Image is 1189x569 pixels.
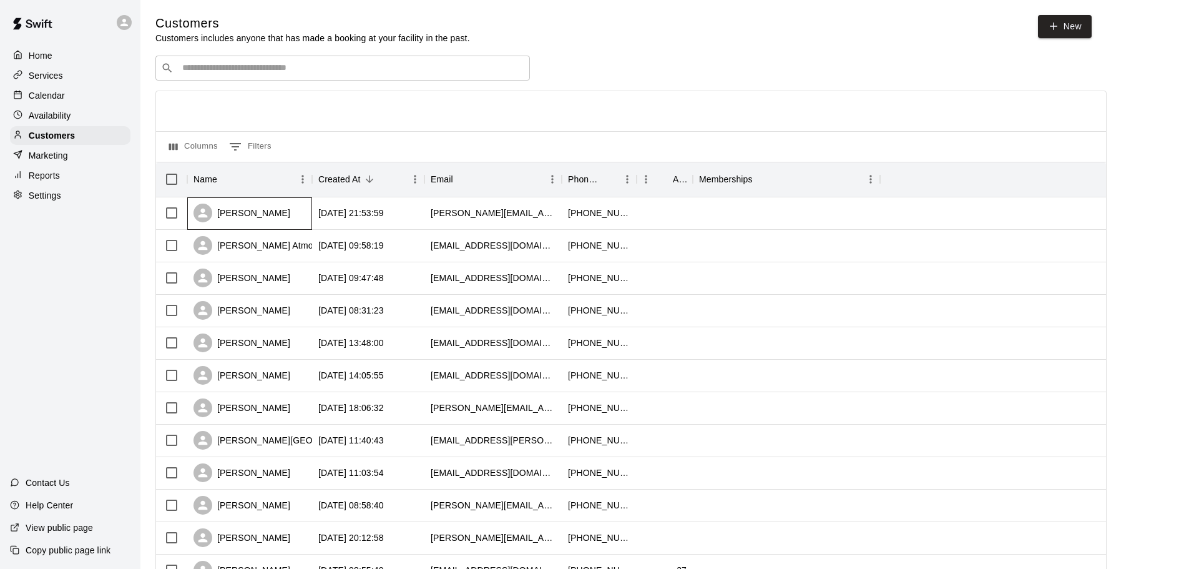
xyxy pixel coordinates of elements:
a: Calendar [10,86,130,105]
button: Select columns [166,137,221,157]
div: [PERSON_NAME] [193,334,290,352]
a: Marketing [10,146,130,165]
div: +14167688264 [568,499,630,512]
p: Home [29,49,52,62]
p: Marketing [29,149,68,162]
div: 2025-08-17 13:48:00 [318,337,384,349]
div: Age [637,162,693,197]
div: 2025-08-20 21:53:59 [318,207,384,219]
div: [PERSON_NAME] [193,528,290,547]
div: park.davis@gmail.com [431,434,555,447]
button: Show filters [226,137,275,157]
div: Created At [312,162,424,197]
div: stephbusteed@gmail.com [431,304,555,317]
div: Search customers by name or email [155,56,530,81]
p: Reports [29,169,60,182]
p: Customers [29,129,75,142]
p: Customers includes anyone that has made a booking at your facility in the past. [155,32,470,44]
div: +19056384633 [568,207,630,219]
div: Email [431,162,453,197]
button: Sort [655,171,673,188]
div: [PERSON_NAME] [193,269,290,287]
button: Sort [600,171,618,188]
div: +16476331453 [568,239,630,252]
p: Help Center [26,499,73,512]
div: [PERSON_NAME] [193,496,290,515]
div: [PERSON_NAME][GEOGRAPHIC_DATA] [193,431,383,450]
div: ekamarin@hotmail.com [431,369,555,382]
div: 2025-08-14 11:03:54 [318,467,384,479]
button: Menu [543,170,562,189]
div: +19052081237 [568,402,630,414]
div: [PERSON_NAME] [193,398,290,417]
div: jeffleung929@hotmail.com [431,467,555,479]
div: +14167971920 [568,532,630,544]
p: Copy public page link [26,544,110,557]
div: Phone Number [568,162,600,197]
div: [PERSON_NAME] Atmosfera [193,236,333,255]
p: Settings [29,189,61,202]
a: New [1038,15,1092,38]
div: +19054676744 [568,304,630,317]
div: 2025-08-18 08:31:23 [318,304,384,317]
button: Menu [618,170,637,189]
div: michael.deguzman@hotmail.com [431,532,555,544]
div: Age [673,162,687,197]
div: amy_hugo@hotmail.com [431,402,555,414]
div: 2025-08-13 20:12:58 [318,532,384,544]
a: Availability [10,106,130,125]
div: +14168461375 [568,272,630,284]
div: 2025-08-16 14:05:55 [318,369,384,382]
button: Menu [637,170,655,189]
div: Memberships [693,162,880,197]
div: [PERSON_NAME] [193,204,290,222]
div: mistry.vanita@gmail.com [431,499,555,512]
h5: Customers [155,15,470,32]
button: Menu [406,170,424,189]
p: View public page [26,522,93,534]
div: 2025-08-18 09:47:48 [318,272,384,284]
div: 2025-08-18 09:58:19 [318,239,384,252]
a: Customers [10,126,130,145]
a: Settings [10,186,130,205]
button: Menu [293,170,312,189]
a: Services [10,66,130,85]
button: Menu [861,170,880,189]
div: +16476284020 [568,434,630,447]
div: Name [187,162,312,197]
div: +12898856994 [568,369,630,382]
div: 2025-08-14 18:06:32 [318,402,384,414]
a: Reports [10,166,130,185]
button: Sort [217,171,235,188]
div: [PERSON_NAME] [193,366,290,385]
p: Contact Us [26,477,70,489]
div: [PERSON_NAME] [193,301,290,320]
div: melaniemld@hotmail.com [431,337,555,349]
button: Sort [453,171,471,188]
p: Services [29,69,63,82]
div: Phone Number [562,162,637,197]
p: Availability [29,109,71,122]
div: 2025-08-14 08:58:40 [318,499,384,512]
div: +19052205966 [568,467,630,479]
a: Home [10,46,130,65]
div: 2025-08-14 11:40:43 [318,434,384,447]
p: Calendar [29,89,65,102]
div: ryan@nitroperformance.ca [431,207,555,219]
button: Sort [361,171,378,188]
div: Email [424,162,562,197]
div: Created At [318,162,361,197]
div: Memberships [699,162,753,197]
div: cswitz01@hotmail.com [431,272,555,284]
div: +16479267592 [568,337,630,349]
div: Name [193,162,217,197]
div: matmosfera@gmail.com [431,239,555,252]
